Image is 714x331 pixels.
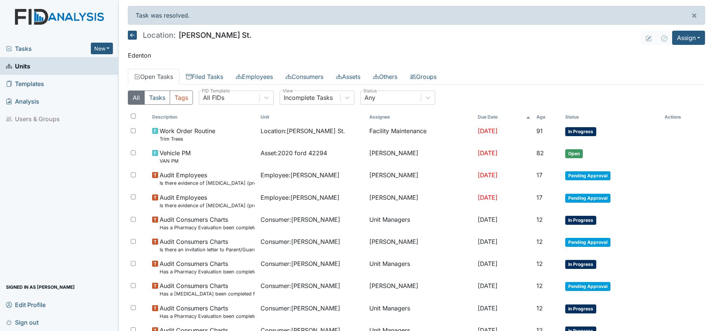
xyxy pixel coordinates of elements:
[478,216,498,223] span: [DATE]
[366,145,475,168] td: [PERSON_NAME]
[261,215,340,224] span: Consumer : [PERSON_NAME]
[536,149,544,157] span: 82
[149,111,258,123] th: Toggle SortBy
[478,194,498,201] span: [DATE]
[284,93,333,102] div: Incomplete Tasks
[160,237,255,253] span: Audit Consumers Charts Is there an invitation letter to Parent/Guardian for current years team me...
[128,51,705,60] p: Edenton
[478,260,498,267] span: [DATE]
[565,127,596,136] span: In Progress
[131,114,136,119] input: Toggle All Rows Selected
[261,126,345,135] span: Location : [PERSON_NAME] St.
[128,91,145,105] button: All
[366,123,475,145] td: Facility Maintenance
[367,69,404,85] a: Others
[478,282,498,289] span: [DATE]
[230,69,279,85] a: Employees
[160,193,255,209] span: Audit Employees Is there evidence of drug test (probationary within 90 days and post accident)?
[478,304,498,312] span: [DATE]
[6,281,75,293] span: Signed in as [PERSON_NAME]
[366,111,475,123] th: Assignee
[143,31,176,39] span: Location:
[160,313,255,320] small: Has a Pharmacy Evaluation been completed quarterly?
[160,180,255,187] small: Is there evidence of [MEDICAL_DATA] (probationary [DATE] and post accident)?
[6,44,91,53] a: Tasks
[203,93,224,102] div: All FIDs
[478,238,498,245] span: [DATE]
[160,215,255,231] span: Audit Consumers Charts Has a Pharmacy Evaluation been completed quarterly?
[404,69,443,85] a: Groups
[364,93,375,102] div: Any
[6,299,46,310] span: Edit Profile
[258,111,366,123] th: Toggle SortBy
[261,193,339,202] span: Employee : [PERSON_NAME]
[366,212,475,234] td: Unit Managers
[536,171,542,179] span: 17
[565,216,596,225] span: In Progress
[179,69,230,85] a: Filed Tasks
[536,238,543,245] span: 12
[6,316,39,328] span: Sign out
[261,281,340,290] span: Consumer : [PERSON_NAME]
[366,278,475,300] td: [PERSON_NAME]
[279,69,330,85] a: Consumers
[536,216,543,223] span: 12
[160,135,215,142] small: Trim Trees
[160,290,255,297] small: Has a [MEDICAL_DATA] been completed for all [DEMOGRAPHIC_DATA] and [DEMOGRAPHIC_DATA] over 50 or ...
[160,304,255,320] span: Audit Consumers Charts Has a Pharmacy Evaluation been completed quarterly?
[536,304,543,312] span: 12
[6,95,39,107] span: Analysis
[160,157,191,165] small: VAN PM
[565,194,610,203] span: Pending Approval
[261,171,339,180] span: Employee : [PERSON_NAME]
[330,69,367,85] a: Assets
[536,194,542,201] span: 17
[160,224,255,231] small: Has a Pharmacy Evaluation been completed quarterly?
[6,60,30,72] span: Units
[144,91,170,105] button: Tasks
[565,238,610,247] span: Pending Approval
[160,202,255,209] small: Is there evidence of [MEDICAL_DATA] (probationary [DATE] and post accident)?
[366,234,475,256] td: [PERSON_NAME]
[478,149,498,157] span: [DATE]
[565,260,596,269] span: In Progress
[662,111,699,123] th: Actions
[562,111,661,123] th: Toggle SortBy
[261,148,327,157] span: Asset : 2020 ford 42294
[536,282,543,289] span: 12
[478,171,498,179] span: [DATE]
[533,111,562,123] th: Toggle SortBy
[6,78,44,89] span: Templates
[565,304,596,313] span: In Progress
[565,149,583,158] span: Open
[160,268,255,275] small: Has a Pharmacy Evaluation been completed quarterly?
[160,246,255,253] small: Is there an invitation letter to Parent/Guardian for current years team meetings in T-Logs (Therap)?
[366,168,475,190] td: [PERSON_NAME]
[475,111,533,123] th: Toggle SortBy
[128,69,179,85] a: Open Tasks
[366,301,475,323] td: Unit Managers
[478,127,498,135] span: [DATE]
[536,260,543,267] span: 12
[366,256,475,278] td: Unit Managers
[160,148,191,165] span: Vehicle PM VAN PM
[565,282,610,291] span: Pending Approval
[565,171,610,180] span: Pending Approval
[672,31,705,45] button: Assign
[366,190,475,212] td: [PERSON_NAME]
[128,91,193,105] div: Type filter
[261,259,340,268] span: Consumer : [PERSON_NAME]
[261,304,340,313] span: Consumer : [PERSON_NAME]
[128,6,705,25] div: Task was resolved.
[160,281,255,297] span: Audit Consumers Charts Has a colonoscopy been completed for all males and females over 50 or is t...
[261,237,340,246] span: Consumer : [PERSON_NAME]
[91,43,113,54] button: New
[128,31,252,40] h5: [PERSON_NAME] St.
[160,259,255,275] span: Audit Consumers Charts Has a Pharmacy Evaluation been completed quarterly?
[691,10,697,21] span: ×
[160,171,255,187] span: Audit Employees Is there evidence of drug test (probationary within 90 days and post accident)?
[170,91,193,105] button: Tags
[160,126,215,142] span: Work Order Routine Trim Trees
[684,6,705,24] button: ×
